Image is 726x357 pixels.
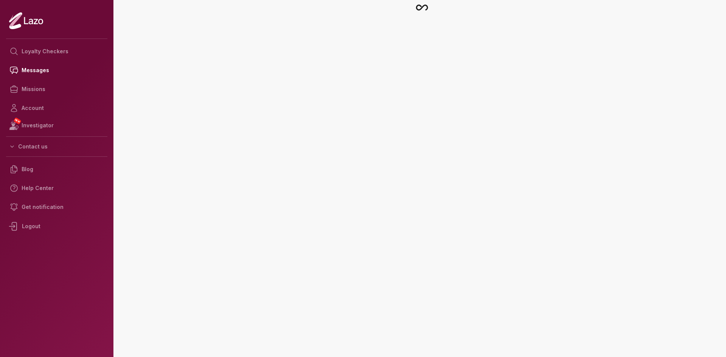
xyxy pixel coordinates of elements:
a: NEWInvestigator [6,117,107,133]
a: Get notification [6,198,107,216]
a: Missions [6,80,107,99]
div: Logout [6,216,107,236]
a: Messages [6,61,107,80]
button: Contact us [6,140,107,153]
a: Help Center [6,179,107,198]
a: Account [6,99,107,117]
a: Loyalty Checkers [6,42,107,61]
a: Blog [6,160,107,179]
span: NEW [13,117,22,125]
